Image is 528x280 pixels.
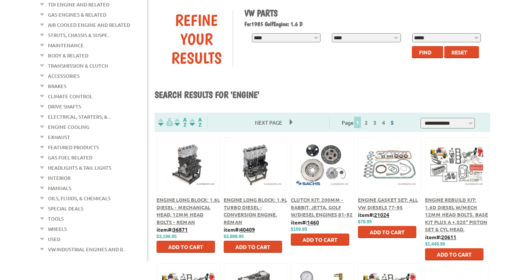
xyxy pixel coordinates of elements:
a: Gas Fuel Related [48,153,92,162]
a: Drive Shafts [48,102,81,111]
span: Add to Cart [235,243,270,250]
img: Sort by Sales Rank [188,118,203,127]
button: Find [412,46,443,58]
a: Tools [48,214,64,224]
b: item#: [358,211,389,218]
a: Brakes [48,81,66,91]
span: $79.95 [358,219,372,224]
span: Add to Cart [302,236,338,243]
a: Exhaust [48,132,70,142]
button: Add to Cart [224,241,282,253]
a: Accessories [48,71,80,81]
button: Add to Cart [291,234,349,246]
span: For [244,20,251,28]
b: item#: [157,226,188,233]
span: Find [419,49,431,56]
a: 2 [363,119,370,126]
span: Engine: 1.6 D [273,20,302,28]
a: Air Cooled Engine and Related [48,20,130,30]
span: $1,449.95 [425,241,445,247]
b: item#: [224,226,255,233]
span: Reset [451,49,467,56]
a: VW Industrial Engines and R... [48,244,126,254]
u: 21024 [374,211,389,218]
a: Gas Engines & Related [48,10,106,20]
button: Add to Cart [358,226,416,238]
a: Wheels [48,224,67,234]
a: Engine Long Block: 1.9L Turbo Diesel - Conversion Engine, Reman [224,196,287,225]
img: filterpricelow.svg [158,118,173,127]
u: 40409 [240,226,255,233]
a: Maintenance [48,40,84,50]
a: Special Deals [48,204,83,213]
span: Add to Cart [168,243,203,250]
span: 1 [354,117,361,128]
a: 4 [380,119,387,126]
span: Add to Cart [437,251,472,258]
span: Add to Cart [370,229,405,235]
a: Engine Cooling [48,122,89,132]
h1: VW Parts [244,8,485,19]
span: $3,899.95 [224,234,244,239]
a: Interior [48,173,71,183]
a: Engine Long Block: 1.6L Diesel - Mechanical Head, 12mm Head Bolts - Reman [157,196,220,225]
a: Transmission & Clutch [48,61,108,71]
a: Manuals [48,183,71,193]
img: Sort by Headline [173,118,188,127]
div: Page [329,116,408,128]
button: Add to Cart [157,241,215,253]
a: Clutch Kit: 200mm - Rabbit, Jetta, Golf w/Diesel engines 81-92 [291,196,353,218]
a: 3 [371,119,378,126]
span: $3,199.95 [157,234,177,239]
span: Next Page [247,117,290,128]
u: 1460 [307,219,319,226]
u: 36871 [173,226,188,233]
a: Engine Gasket Set: all VW Diesels 77-95 [358,196,418,210]
span: $159.95 [291,227,307,232]
a: Headlights & Tail Lights [48,163,111,173]
b: item#: [291,219,319,226]
button: Reset [444,46,479,58]
a: 5 [389,119,396,126]
a: Engine Rebuild Kit: 1.6D Diesel w/Mech 12mm Head Bolts. Base Kit plus a +.020" Piston set & Cyl h... [425,196,488,232]
a: Electrical, Starters, &... [48,112,111,122]
a: Next Page [247,119,290,126]
a: Body & Related [48,51,88,60]
a: Climate Control [48,91,92,101]
div: Refine Your Results [160,11,233,67]
a: Used [48,234,60,244]
a: Oils, Fluids, & Chemicals [48,193,111,203]
a: Featured Products [48,142,99,152]
h1: Search results for 'engine' [155,89,490,101]
h2: 1985 Golf [244,20,485,28]
b: item#: [425,234,456,240]
a: Struts, Chassis & Suspe... [48,30,111,40]
button: Add to Cart [425,248,483,260]
u: 20611 [441,234,456,240]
